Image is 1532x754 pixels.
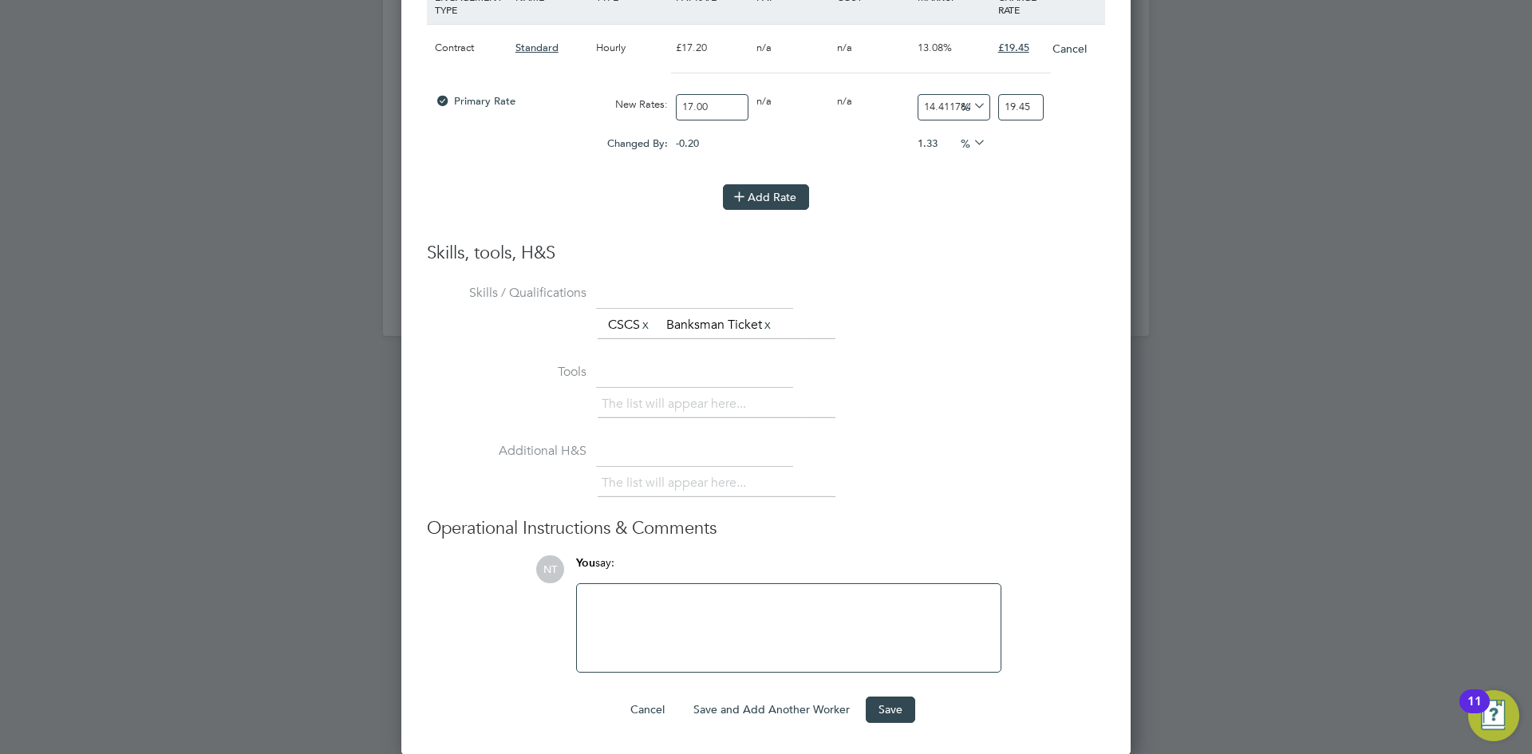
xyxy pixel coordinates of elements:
label: Additional H&S [427,443,586,460]
span: n/a [837,94,852,108]
div: Changed By: [431,128,672,159]
li: Banksman Ticket [660,314,780,336]
div: say: [576,555,1001,583]
span: 1.33 [918,136,938,150]
button: Cancel [1052,41,1088,57]
span: % [955,97,988,114]
li: The list will appear here... [602,393,752,415]
div: 11 [1467,701,1482,722]
button: Open Resource Center, 11 new notifications [1468,690,1519,741]
div: Hourly [592,25,673,71]
button: Save [866,697,915,722]
button: Save and Add Another Worker [681,697,863,722]
div: Contract [431,25,511,71]
span: n/a [756,41,772,54]
span: n/a [837,41,852,54]
label: Skills / Qualifications [427,285,586,302]
div: New Rates: [592,89,673,120]
li: CSCS [602,314,657,336]
span: % [955,133,988,151]
span: 13.08% [918,41,952,54]
div: £17.20 [672,25,752,71]
a: x [762,314,773,335]
span: Primary Rate [435,94,515,108]
a: x [640,314,651,335]
span: You [576,556,595,570]
button: Add Rate [723,184,809,210]
h3: Skills, tools, H&S [427,242,1105,265]
span: £19.45 [998,41,1029,54]
label: Tools [427,364,586,381]
li: The list will appear here... [602,472,752,494]
span: Standard [515,41,559,54]
span: NT [536,555,564,583]
span: n/a [756,94,772,108]
h3: Operational Instructions & Comments [427,517,1105,540]
span: -0.20 [676,136,699,150]
button: Cancel [618,697,677,722]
